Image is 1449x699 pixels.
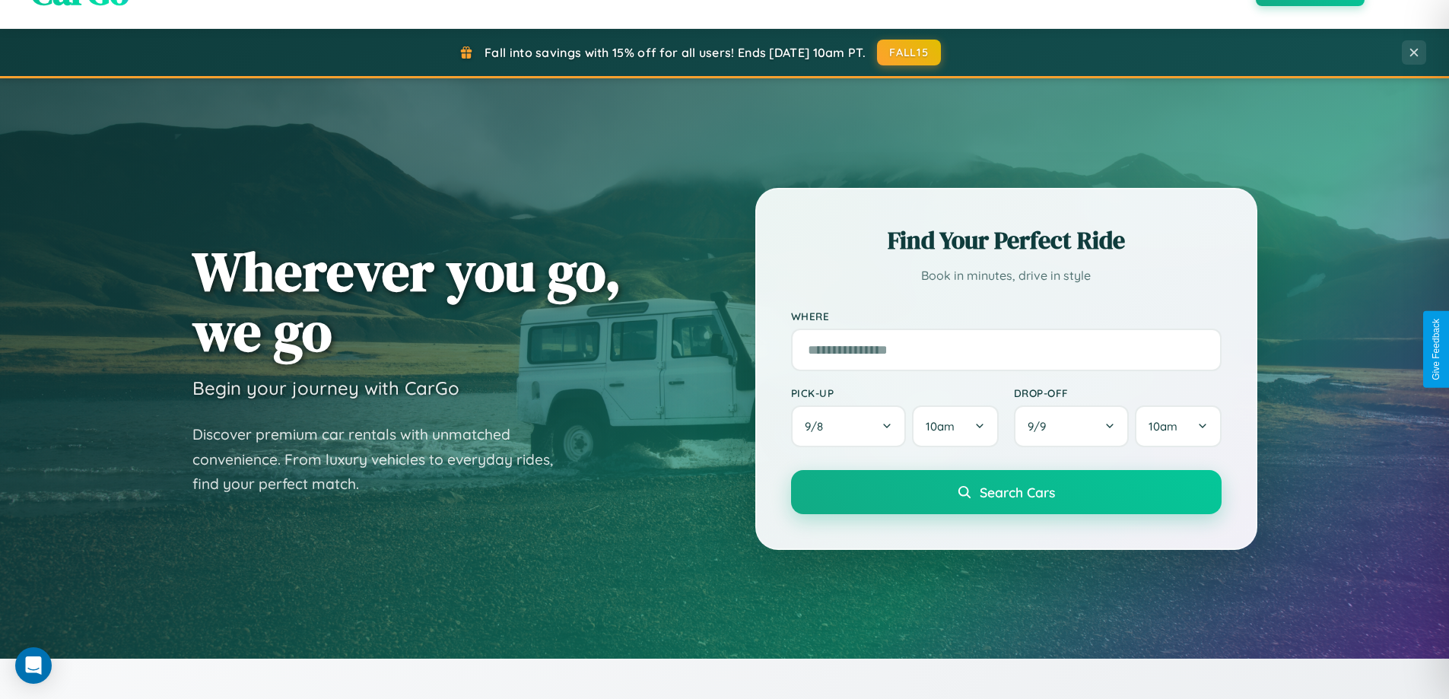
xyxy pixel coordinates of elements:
span: 10am [926,419,955,434]
p: Book in minutes, drive in style [791,265,1222,287]
button: Search Cars [791,470,1222,514]
div: Open Intercom Messenger [15,647,52,684]
p: Discover premium car rentals with unmatched convenience. From luxury vehicles to everyday rides, ... [192,422,573,497]
span: Search Cars [980,484,1055,500]
button: 9/9 [1014,405,1130,447]
span: 9 / 8 [805,419,831,434]
label: Pick-up [791,386,999,399]
span: 10am [1149,419,1177,434]
label: Where [791,310,1222,322]
span: 9 / 9 [1028,419,1053,434]
button: 10am [1135,405,1221,447]
h3: Begin your journey with CarGo [192,377,459,399]
span: Fall into savings with 15% off for all users! Ends [DATE] 10am PT. [485,45,866,60]
label: Drop-off [1014,386,1222,399]
button: FALL15 [877,40,941,65]
div: Give Feedback [1431,319,1441,380]
button: 10am [912,405,998,447]
h1: Wherever you go, we go [192,241,621,361]
button: 9/8 [791,405,907,447]
h2: Find Your Perfect Ride [791,224,1222,257]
